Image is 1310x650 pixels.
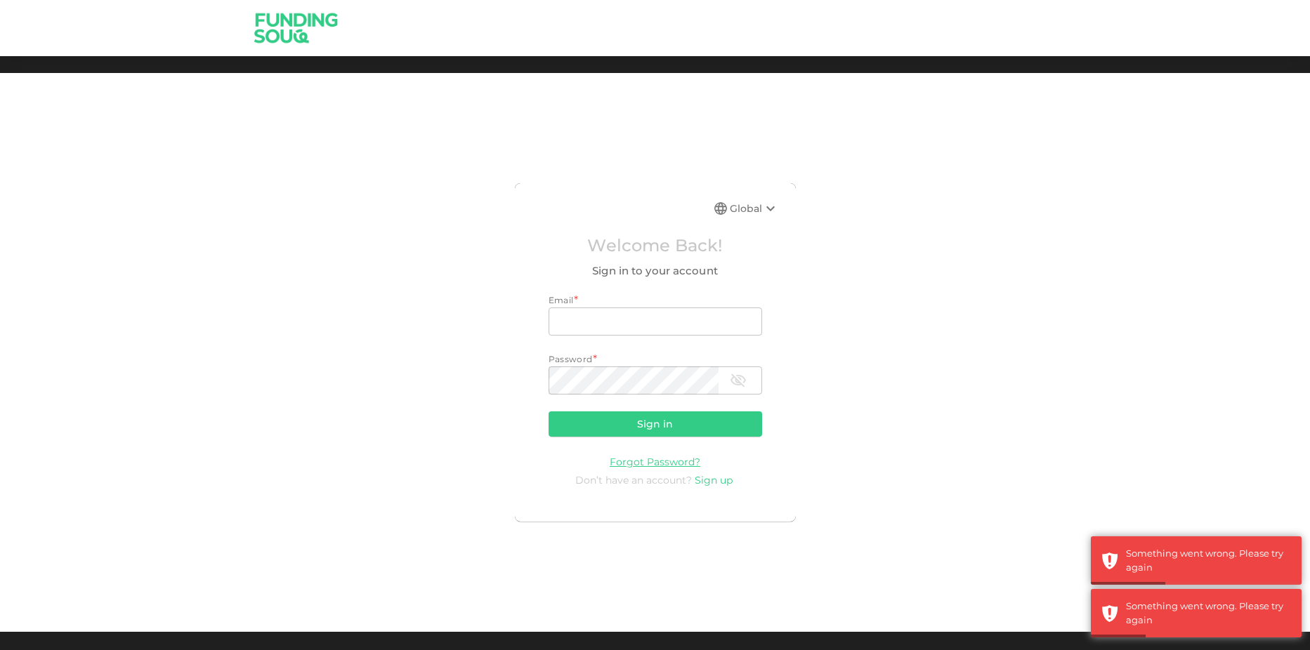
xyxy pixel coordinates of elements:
[610,456,700,468] span: Forgot Password?
[1126,547,1291,574] div: Something went wrong. Please try again
[549,232,762,259] span: Welcome Back!
[730,200,779,217] div: Global
[549,354,593,364] span: Password
[575,474,692,486] span: Don’t have an account?
[549,263,762,279] span: Sign in to your account
[610,455,700,468] a: Forgot Password?
[549,411,762,437] button: Sign in
[1126,599,1291,627] div: Something went wrong. Please try again
[695,474,733,486] span: Sign up
[549,366,719,394] input: password
[549,295,574,305] span: Email
[549,307,762,336] input: email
